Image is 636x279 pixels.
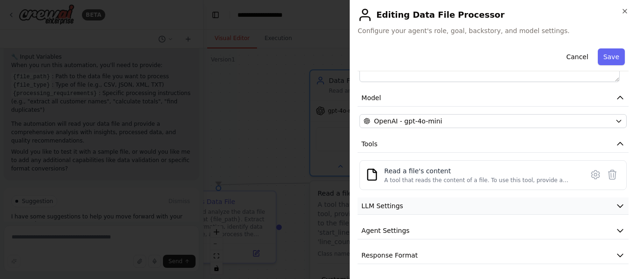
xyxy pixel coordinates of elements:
[358,197,629,215] button: LLM Settings
[358,26,629,35] span: Configure your agent's role, goal, backstory, and model settings.
[374,116,442,126] span: OpenAI - gpt-4o-mini
[561,48,594,65] button: Cancel
[359,114,627,128] button: OpenAI - gpt-4o-mini
[384,177,578,184] div: A tool that reads the content of a file. To use this tool, provide a 'file_path' parameter with t...
[587,166,604,183] button: Configure tool
[361,251,418,260] span: Response Format
[361,93,381,102] span: Model
[598,48,625,65] button: Save
[604,166,621,183] button: Delete tool
[361,226,409,235] span: Agent Settings
[358,247,629,264] button: Response Format
[384,166,578,176] div: Read a file's content
[358,222,629,239] button: Agent Settings
[365,168,379,181] img: FileReadTool
[358,7,629,22] h2: Editing Data File Processor
[358,136,629,153] button: Tools
[361,201,403,211] span: LLM Settings
[361,139,378,149] span: Tools
[358,89,629,107] button: Model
